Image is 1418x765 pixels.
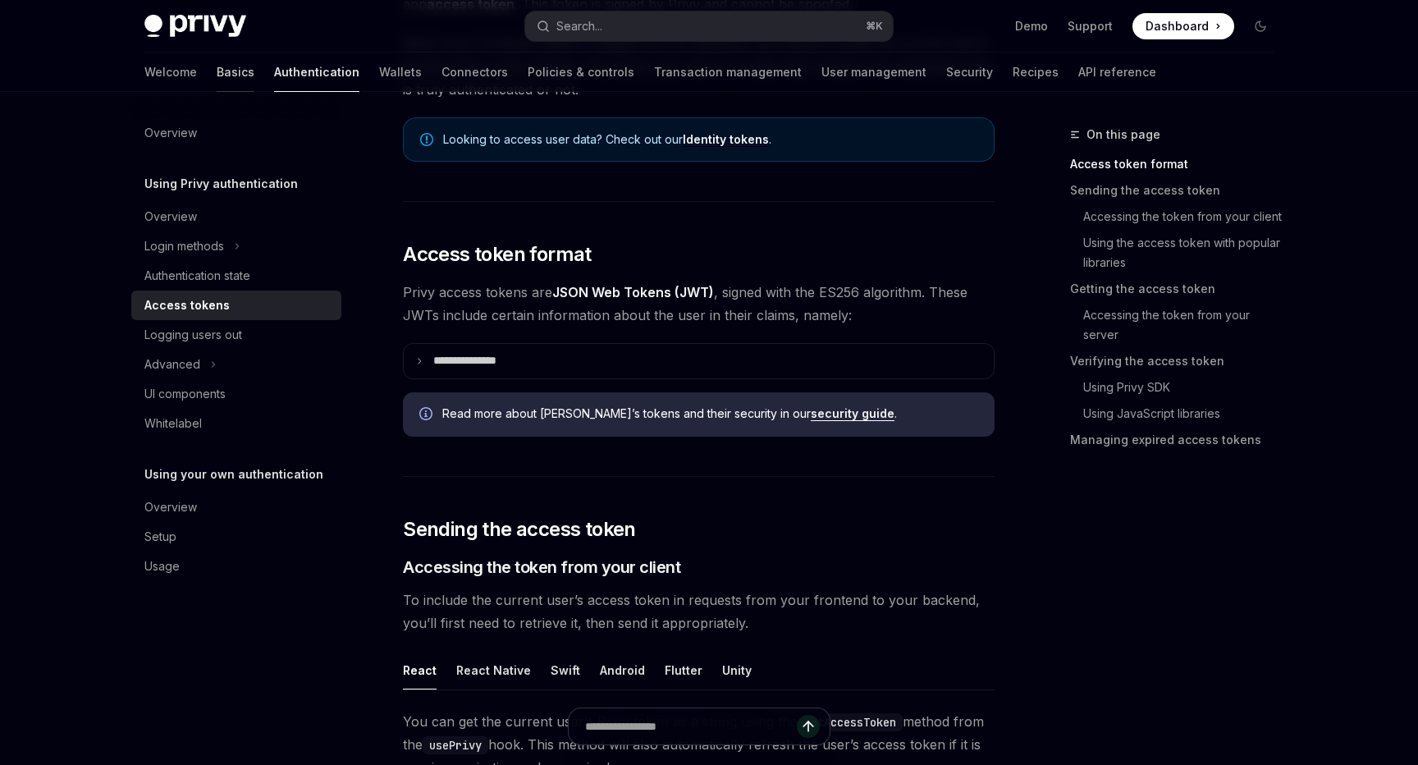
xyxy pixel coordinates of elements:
[217,53,254,92] a: Basics
[144,53,197,92] a: Welcome
[525,11,893,41] button: Open search
[1070,230,1287,276] a: Using the access token with popular libraries
[1070,204,1287,230] a: Accessing the token from your client
[144,174,298,194] h5: Using Privy authentication
[144,497,197,517] div: Overview
[946,53,993,92] a: Security
[654,53,802,92] a: Transaction management
[811,406,894,421] a: security guide
[665,651,702,689] div: Flutter
[556,16,602,36] div: Search...
[403,241,592,268] span: Access token format
[1015,18,1048,34] a: Demo
[585,708,797,744] input: Ask a question...
[866,20,883,33] span: ⌘ K
[403,651,437,689] div: React
[144,266,250,286] div: Authentication state
[528,53,634,92] a: Policies & controls
[144,527,176,547] div: Setup
[683,132,769,147] a: Identity tokens
[1070,374,1287,401] a: Using Privy SDK
[144,295,230,315] div: Access tokens
[144,384,226,404] div: UI components
[797,715,820,738] button: Send message
[379,53,422,92] a: Wallets
[1146,18,1209,34] span: Dashboard
[1086,125,1160,144] span: On this page
[131,350,341,379] button: Toggle Advanced section
[403,516,636,543] span: Sending the access token
[420,133,433,146] svg: Note
[1070,177,1287,204] a: Sending the access token
[419,407,436,424] svg: Info
[144,355,200,374] div: Advanced
[1068,18,1113,34] a: Support
[1132,13,1234,39] a: Dashboard
[144,207,197,227] div: Overview
[403,556,680,579] span: Accessing the token from your client
[821,53,926,92] a: User management
[403,281,995,327] span: Privy access tokens are , signed with the ES256 algorithm. These JWTs include certain information...
[131,409,341,438] a: Whitelabel
[131,492,341,522] a: Overview
[131,261,341,291] a: Authentication state
[144,15,246,38] img: dark logo
[131,291,341,320] a: Access tokens
[144,414,202,433] div: Whitelabel
[144,123,197,143] div: Overview
[131,118,341,148] a: Overview
[1078,53,1156,92] a: API reference
[600,651,645,689] div: Android
[131,552,341,581] a: Usage
[144,325,242,345] div: Logging users out
[144,465,323,484] h5: Using your own authentication
[274,53,359,92] a: Authentication
[442,405,978,422] span: Read more about [PERSON_NAME]’s tokens and their security in our .
[1070,348,1287,374] a: Verifying the access token
[443,131,977,148] span: Looking to access user data? Check out our .
[1070,302,1287,348] a: Accessing the token from your server
[131,522,341,552] a: Setup
[1070,276,1287,302] a: Getting the access token
[1070,401,1287,427] a: Using JavaScript libraries
[403,589,995,634] span: To include the current user’s access token in requests from your frontend to your backend, you’ll...
[144,557,180,576] div: Usage
[1070,151,1287,177] a: Access token format
[551,651,580,689] div: Swift
[441,53,508,92] a: Connectors
[1070,427,1287,453] a: Managing expired access tokens
[552,284,714,301] a: JSON Web Tokens (JWT)
[456,651,531,689] div: React Native
[722,651,752,689] div: Unity
[1247,13,1274,39] button: Toggle dark mode
[144,236,224,256] div: Login methods
[131,320,341,350] a: Logging users out
[131,231,341,261] button: Toggle Login methods section
[131,379,341,409] a: UI components
[131,202,341,231] a: Overview
[1013,53,1059,92] a: Recipes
